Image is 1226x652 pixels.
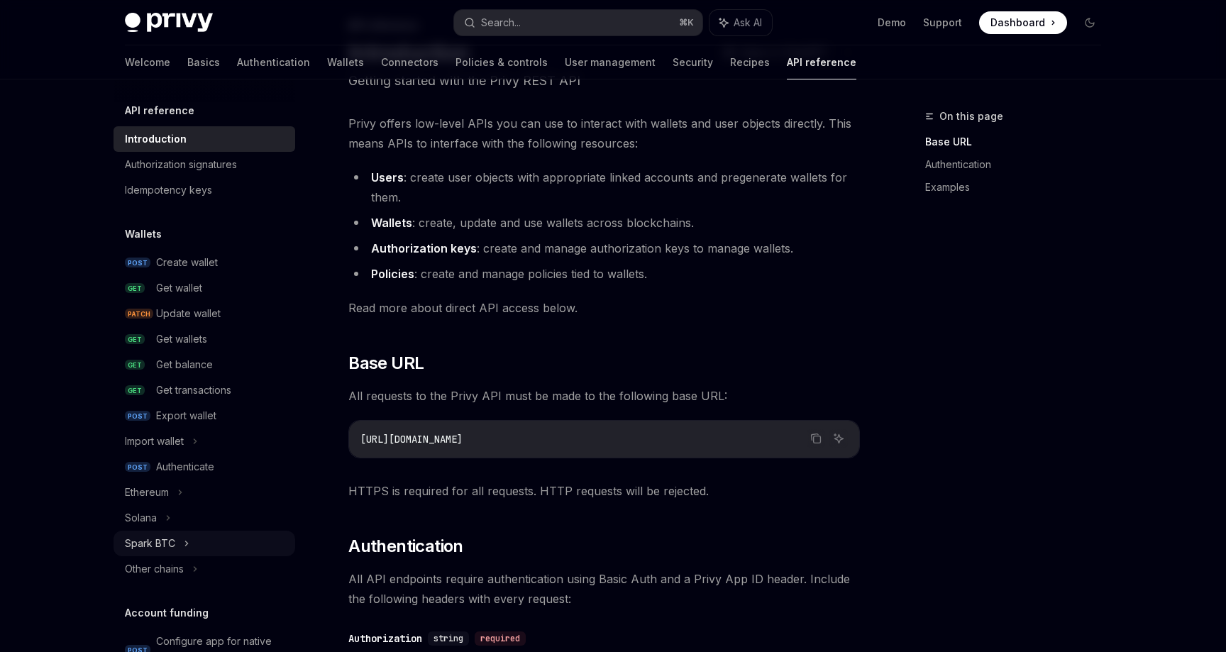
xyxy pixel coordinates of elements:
strong: Users [371,170,404,184]
span: GET [125,283,145,294]
img: dark logo [125,13,213,33]
a: Security [673,45,713,79]
h5: API reference [125,102,194,119]
div: Spark BTC [125,535,175,552]
li: : create user objects with appropriate linked accounts and pregenerate wallets for them. [348,167,860,207]
div: Other chains [125,560,184,578]
a: POSTAuthenticate [114,454,295,480]
span: HTTPS is required for all requests. HTTP requests will be rejected. [348,481,860,501]
strong: Policies [371,267,414,281]
span: POST [125,258,150,268]
a: Basics [187,45,220,79]
span: All API endpoints require authentication using Basic Auth and a Privy App ID header. Include the ... [348,569,860,609]
span: Dashboard [990,16,1045,30]
div: Update wallet [156,305,221,322]
li: : create and manage policies tied to wallets. [348,264,860,284]
div: Get balance [156,356,213,373]
div: Get wallet [156,280,202,297]
a: Base URL [925,131,1112,153]
span: Privy offers low-level APIs you can use to interact with wallets and user objects directly. This ... [348,114,860,153]
h5: Wallets [125,226,162,243]
a: PATCHUpdate wallet [114,301,295,326]
div: Export wallet [156,407,216,424]
a: Demo [878,16,906,30]
span: Base URL [348,352,424,375]
a: GETGet balance [114,352,295,377]
div: Create wallet [156,254,218,271]
span: GET [125,334,145,345]
button: Copy the contents from the code block [807,429,825,448]
span: GET [125,360,145,370]
li: : create, update and use wallets across blockchains. [348,213,860,233]
span: string [433,633,463,644]
span: On this page [939,108,1003,125]
span: ⌘ K [679,17,694,28]
a: Authentication [237,45,310,79]
li: : create and manage authorization keys to manage wallets. [348,238,860,258]
a: GETGet transactions [114,377,295,403]
a: Authorization signatures [114,152,295,177]
span: GET [125,385,145,396]
strong: Authorization keys [371,241,477,255]
a: Policies & controls [455,45,548,79]
span: Read more about direct API access below. [348,298,860,318]
a: POSTExport wallet [114,403,295,429]
div: Search... [481,14,521,31]
div: Get wallets [156,331,207,348]
a: User management [565,45,656,79]
a: Support [923,16,962,30]
a: Recipes [730,45,770,79]
a: Connectors [381,45,438,79]
div: Authorization [348,631,422,646]
span: Authentication [348,535,463,558]
span: [URL][DOMAIN_NAME] [360,433,463,446]
div: Get transactions [156,382,231,399]
a: POSTCreate wallet [114,250,295,275]
button: Ask AI [709,10,772,35]
a: GETGet wallets [114,326,295,352]
button: Toggle dark mode [1078,11,1101,34]
a: Welcome [125,45,170,79]
div: Idempotency keys [125,182,212,199]
a: Dashboard [979,11,1067,34]
span: PATCH [125,309,153,319]
a: Examples [925,176,1112,199]
div: Authorization signatures [125,156,237,173]
p: Getting started with the Privy REST API [348,71,860,91]
button: Ask AI [829,429,848,448]
strong: Wallets [371,216,412,230]
a: Idempotency keys [114,177,295,203]
div: Ethereum [125,484,169,501]
a: Wallets [327,45,364,79]
span: All requests to the Privy API must be made to the following base URL: [348,386,860,406]
a: Introduction [114,126,295,152]
span: POST [125,462,150,473]
a: API reference [787,45,856,79]
a: Authentication [925,153,1112,176]
div: Introduction [125,131,187,148]
a: GETGet wallet [114,275,295,301]
button: Search...⌘K [454,10,702,35]
h5: Account funding [125,604,209,621]
div: Import wallet [125,433,184,450]
div: Authenticate [156,458,214,475]
span: POST [125,411,150,421]
div: required [475,631,526,646]
div: Solana [125,509,157,526]
span: Ask AI [734,16,762,30]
